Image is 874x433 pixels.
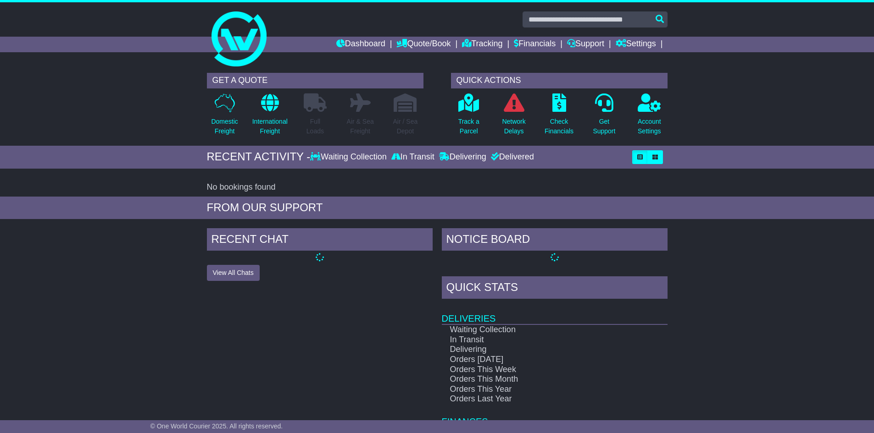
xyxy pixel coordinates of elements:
[567,37,604,52] a: Support
[501,93,526,141] a: NetworkDelays
[437,152,489,162] div: Delivering
[207,228,433,253] div: RECENT CHAT
[347,117,374,136] p: Air & Sea Freight
[442,228,668,253] div: NOTICE BOARD
[442,324,635,335] td: Waiting Collection
[310,152,389,162] div: Waiting Collection
[150,422,283,430] span: © One World Courier 2025. All rights reserved.
[638,117,661,136] p: Account Settings
[514,37,556,52] a: Financials
[211,93,238,141] a: DomesticFreight
[442,404,668,428] td: Finances
[458,93,480,141] a: Track aParcel
[207,73,423,88] div: GET A QUOTE
[442,301,668,324] td: Deliveries
[336,37,385,52] a: Dashboard
[502,117,525,136] p: Network Delays
[616,37,656,52] a: Settings
[462,37,502,52] a: Tracking
[442,384,635,395] td: Orders This Year
[304,117,327,136] p: Full Loads
[442,345,635,355] td: Delivering
[442,335,635,345] td: In Transit
[393,117,418,136] p: Air / Sea Depot
[442,365,635,375] td: Orders This Week
[592,93,616,141] a: GetSupport
[252,117,288,136] p: International Freight
[207,265,260,281] button: View All Chats
[451,73,668,88] div: QUICK ACTIONS
[442,394,635,404] td: Orders Last Year
[207,150,311,164] div: RECENT ACTIVITY -
[637,93,662,141] a: AccountSettings
[545,117,573,136] p: Check Financials
[458,117,479,136] p: Track a Parcel
[442,355,635,365] td: Orders [DATE]
[211,117,238,136] p: Domestic Freight
[252,93,288,141] a: InternationalFreight
[207,182,668,192] div: No bookings found
[207,201,668,214] div: FROM OUR SUPPORT
[593,117,615,136] p: Get Support
[389,152,437,162] div: In Transit
[442,374,635,384] td: Orders This Month
[544,93,574,141] a: CheckFinancials
[489,152,534,162] div: Delivered
[396,37,451,52] a: Quote/Book
[442,276,668,301] div: Quick Stats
